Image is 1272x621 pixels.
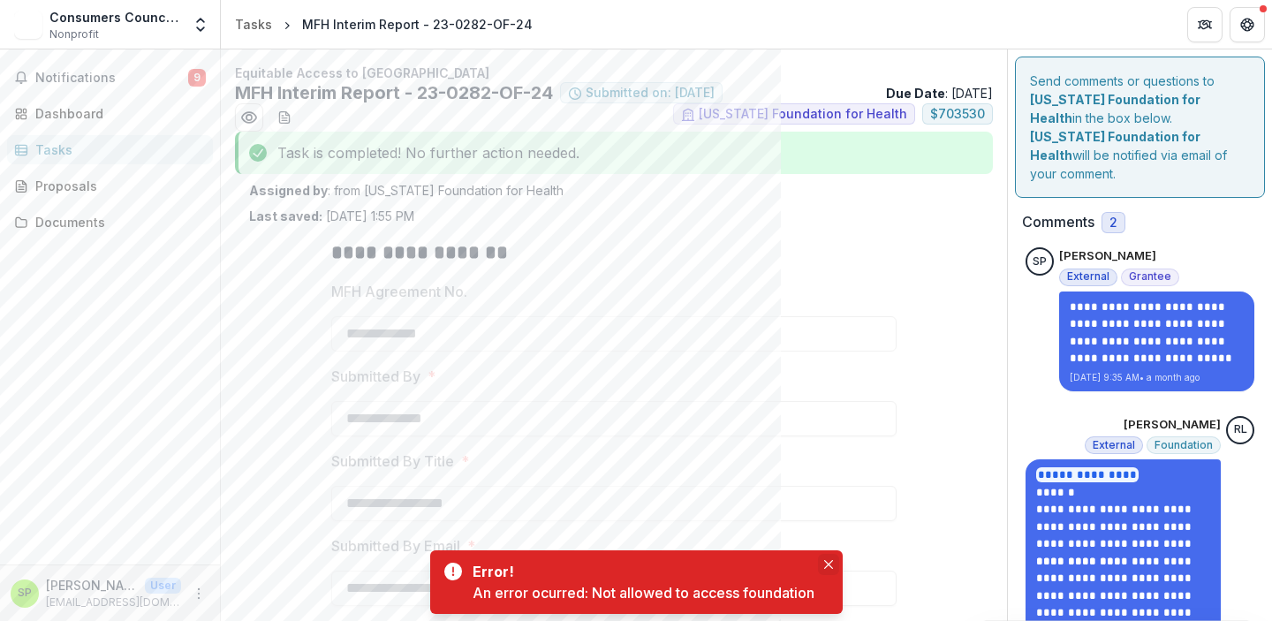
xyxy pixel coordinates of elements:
[1187,7,1223,42] button: Partners
[46,594,181,610] p: [EMAIL_ADDRESS][DOMAIN_NAME]
[46,576,138,594] p: [PERSON_NAME]
[331,366,420,387] p: Submitted By
[818,554,839,575] button: Close
[886,84,993,102] p: : [DATE]
[886,86,945,101] strong: Due Date
[235,103,263,132] button: Preview 07a824ba-a487-4a97-9cd1-a0c0b63ae765.pdf
[7,208,213,237] a: Documents
[1015,57,1265,198] div: Send comments or questions to in the box below. will be notified via email of your comment.
[473,561,807,582] div: Error!
[235,64,993,82] p: Equitable Access to [GEOGRAPHIC_DATA]
[228,11,540,37] nav: breadcrumb
[7,64,213,92] button: Notifications9
[930,107,985,122] span: $ 703530
[14,11,42,39] img: Consumers Council of Mo Inc.
[249,181,979,200] p: : from [US_STATE] Foundation for Health
[699,107,907,122] span: [US_STATE] Foundation for Health
[1070,371,1244,384] p: [DATE] 9:35 AM • a month ago
[249,183,328,198] strong: Assigned by
[35,140,199,159] div: Tasks
[1093,439,1135,451] span: External
[188,7,213,42] button: Open entity switcher
[1230,7,1265,42] button: Get Help
[235,82,553,103] h2: MFH Interim Report - 23-0282-OF-24
[249,207,414,225] p: [DATE] 1:55 PM
[270,103,299,132] button: download-word-button
[586,86,715,101] span: Submitted on: [DATE]
[1022,214,1094,231] h2: Comments
[1030,129,1200,163] strong: [US_STATE] Foundation for Health
[18,587,32,599] div: Sandra Padgett
[188,583,209,604] button: More
[1124,416,1221,434] p: [PERSON_NAME]
[1059,247,1156,265] p: [PERSON_NAME]
[1155,439,1213,451] span: Foundation
[35,213,199,231] div: Documents
[1030,92,1200,125] strong: [US_STATE] Foundation for Health
[249,208,322,223] strong: Last saved:
[235,15,272,34] div: Tasks
[49,8,181,27] div: Consumers Council of Mo Inc.
[331,451,454,472] p: Submitted By Title
[49,27,99,42] span: Nonprofit
[7,135,213,164] a: Tasks
[235,132,993,174] div: Task is completed! No further action needed.
[7,171,213,201] a: Proposals
[331,535,460,557] p: Submitted By Email
[473,582,814,603] div: An error ocurred: Not allowed to access foundation
[35,177,199,195] div: Proposals
[145,578,181,594] p: User
[1109,216,1117,231] span: 2
[1033,256,1047,268] div: Sandra Padgett
[331,281,467,302] p: MFH Agreement No.
[228,11,279,37] a: Tasks
[35,104,199,123] div: Dashboard
[35,71,188,86] span: Notifications
[188,69,206,87] span: 9
[1067,270,1109,283] span: External
[302,15,533,34] div: MFH Interim Report - 23-0282-OF-24
[1129,270,1171,283] span: Grantee
[7,99,213,128] a: Dashboard
[1234,424,1247,435] div: Rebekah Lerch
